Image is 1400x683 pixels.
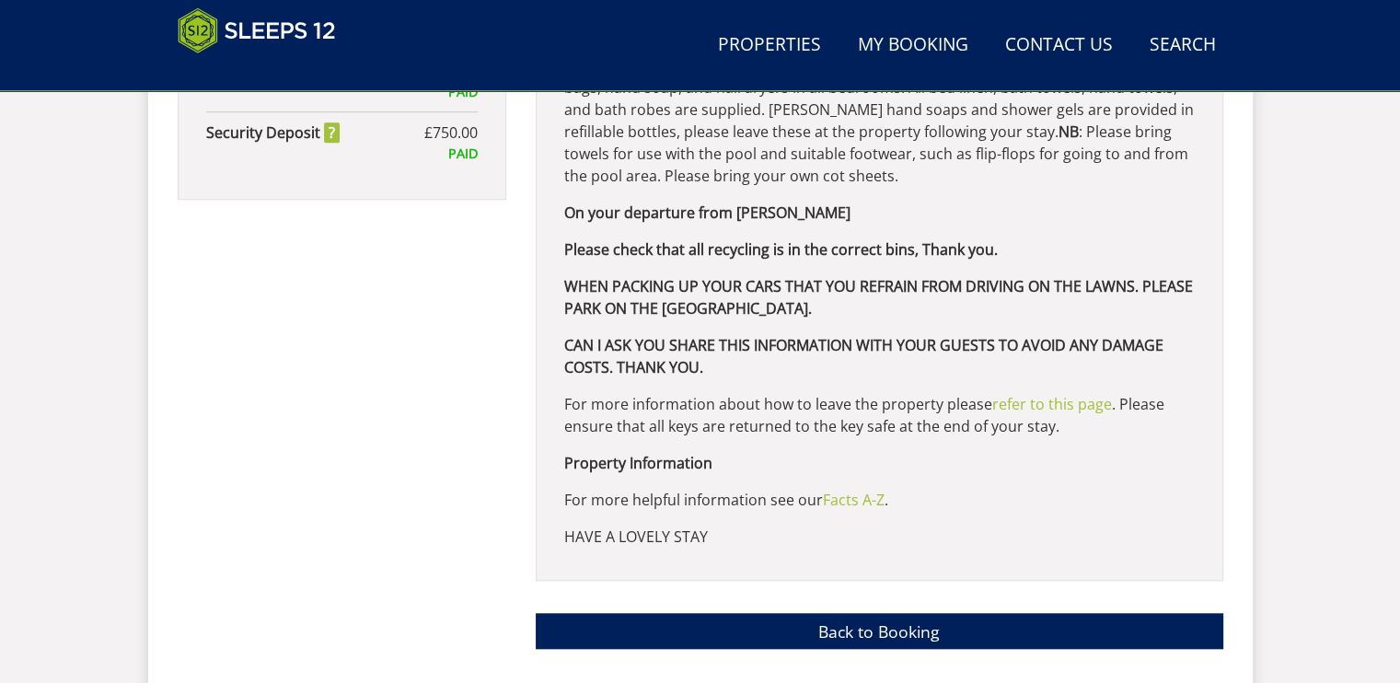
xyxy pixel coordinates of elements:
p: For more helpful information see our . [564,489,1195,511]
a: My Booking [850,25,976,66]
strong: On your departure from [PERSON_NAME] [564,203,850,223]
p: HAVE A LOVELY STAY [564,526,1195,548]
strong: Security Deposit [206,122,340,144]
strong: WHEN PACKING UP YOUR CARS THAT YOU REFRAIN FROM DRIVING ON THE LAWNS. PLEASE PARK ON THE [GEOGRAP... [564,276,1193,318]
p: For more information about how to leave the property please . Please ensure that all keys are ret... [564,393,1195,437]
p: You'll have enough crockery, cutlery and glasses for a dinner party, salt and pepper, tea, coffee... [564,10,1195,187]
span: £ [424,122,478,144]
a: refer to this page [992,394,1112,414]
a: Facts A-Z [823,490,885,510]
div: PAID [206,82,478,102]
a: Contact Us [998,25,1120,66]
span: 750.00 [433,122,478,143]
strong: Please check that all recycling is in the correct bins, Thank you. [564,239,998,260]
b: Property Information [564,453,712,473]
strong: NB [1059,122,1079,142]
img: Sleeps 12 [178,7,336,53]
a: Search [1142,25,1223,66]
a: Properties [711,25,828,66]
div: PAID [206,144,478,164]
a: Back to Booking [536,613,1223,649]
iframe: Customer reviews powered by Trustpilot [168,64,362,80]
strong: CAN I ASK YOU SHARE THIS INFORMATION WITH YOUR GUESTS TO AVOID ANY DAMAGE COSTS. THANK YOU. [564,335,1163,377]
